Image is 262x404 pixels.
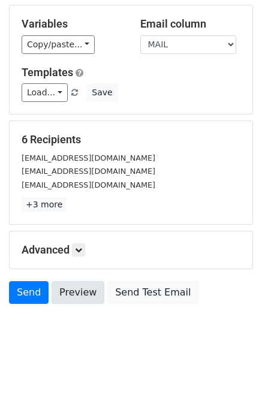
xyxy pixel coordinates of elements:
a: Load... [22,83,68,102]
iframe: Chat Widget [202,346,262,404]
div: Tiện ích trò chuyện [202,346,262,404]
h5: Variables [22,17,122,31]
small: [EMAIL_ADDRESS][DOMAIN_NAME] [22,180,155,189]
h5: 6 Recipients [22,133,240,146]
small: [EMAIL_ADDRESS][DOMAIN_NAME] [22,167,155,176]
h5: Email column [140,17,241,31]
a: Templates [22,66,73,79]
a: Send Test Email [107,281,198,304]
a: Send [9,281,49,304]
a: Copy/paste... [22,35,95,54]
button: Save [86,83,118,102]
small: [EMAIL_ADDRESS][DOMAIN_NAME] [22,153,155,162]
h5: Advanced [22,243,240,257]
a: Preview [52,281,104,304]
a: +3 more [22,197,67,212]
